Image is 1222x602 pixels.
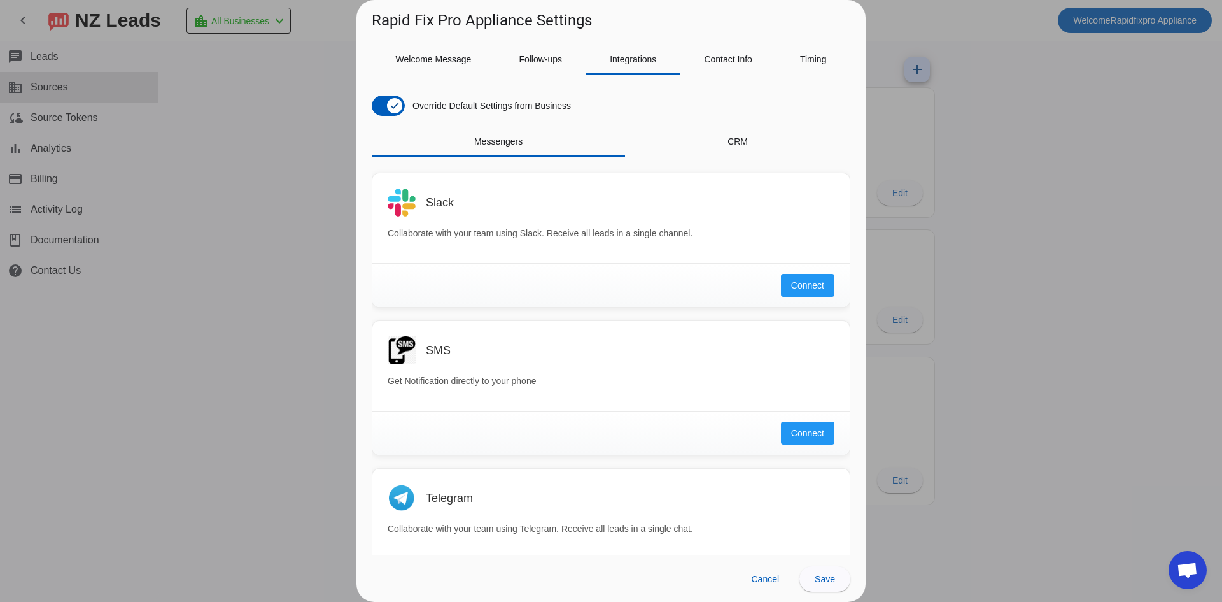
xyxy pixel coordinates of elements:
span: Contact Info [704,55,752,64]
span: Cancel [751,574,779,584]
img: Slack [388,189,416,217]
span: Connect [791,427,824,440]
span: Follow-ups [519,55,562,64]
div: Open chat [1169,551,1207,589]
p: Get Notification directly to your phone [388,375,834,388]
span: Integrations [610,55,656,64]
button: Cancel [741,566,789,592]
h1: Rapid Fix Pro Appliance Settings [372,10,592,31]
span: Messengers [474,137,523,146]
label: Override Default Settings from Business [410,99,571,112]
span: Connect [791,279,824,292]
span: Timing [800,55,827,64]
p: Collaborate with your team using Slack. Receive all leads in a single channel. [388,227,834,240]
span: CRM [727,137,748,146]
button: Connect [781,274,834,297]
span: Welcome Message [396,55,472,64]
p: Collaborate with your team using Telegram. Receive all leads in a single chat. [388,522,834,536]
h3: Telegram [426,492,473,505]
h3: SMS [426,344,451,357]
button: Connect [781,422,834,445]
h3: Slack [426,196,454,209]
img: SMS [388,336,416,364]
img: Telegram [388,484,416,512]
span: Save [815,574,835,584]
button: Save [799,566,850,592]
